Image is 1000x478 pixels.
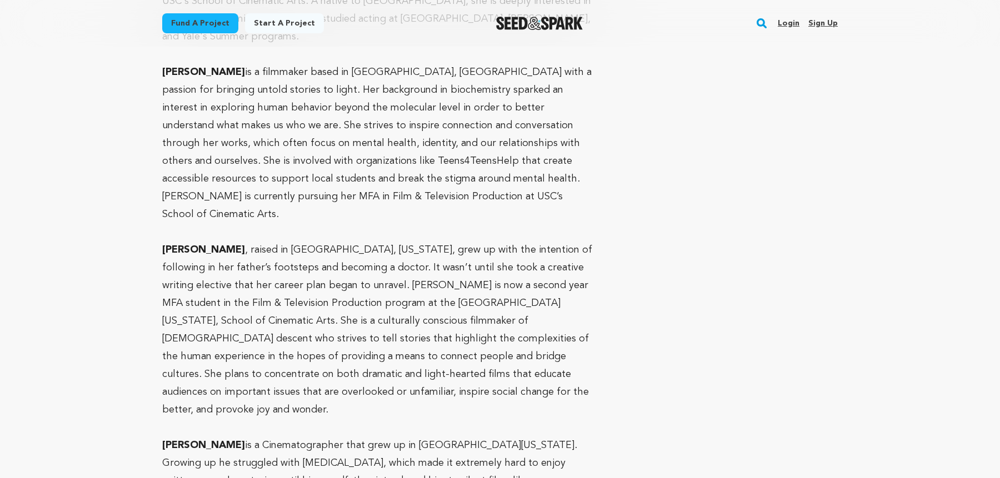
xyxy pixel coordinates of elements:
[778,14,799,32] a: Login
[496,17,583,30] img: Seed&Spark Logo Dark Mode
[162,245,245,255] strong: [PERSON_NAME]
[162,63,595,223] p: is a filmmaker based in [GEOGRAPHIC_DATA], [GEOGRAPHIC_DATA] with a passion for bringing untold s...
[162,241,595,419] p: , raised in [GEOGRAPHIC_DATA], [US_STATE], grew up with the intention of following in her father’...
[162,13,238,33] a: Fund a project
[245,13,324,33] a: Start a project
[162,67,245,77] strong: [PERSON_NAME]
[162,440,245,450] strong: [PERSON_NAME]
[496,17,583,30] a: Seed&Spark Homepage
[808,14,838,32] a: Sign up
